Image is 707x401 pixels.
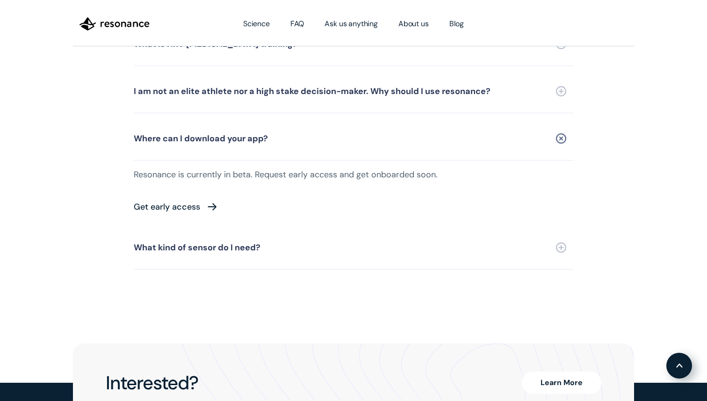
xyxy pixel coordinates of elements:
[554,131,568,146] img: Expand FAQ section
[134,87,491,95] div: I am not an elite athlete nor a high stake decision-maker. Why should I use resonance?
[314,11,388,37] a: Ask us anything
[73,9,156,38] a: home
[103,55,158,61] div: Keywords by Traffic
[522,372,601,394] a: Learn More
[556,242,566,253] img: Expand FAQ section
[134,243,260,252] div: What kind of sensor do I need?
[207,200,218,213] img: Arrow pointing right
[134,160,555,190] p: Resonance is currently in beta. Request early access and get onboarded soon.
[134,70,573,113] a: I am not an elite athlete nor a high stake decision-maker. Why should I use resonance?
[556,86,566,96] img: Expand FAQ section
[15,15,22,22] img: logo_orange.svg
[25,54,33,62] img: tab_domain_overview_orange.svg
[134,134,268,143] div: Where can I download your app?
[280,11,315,37] a: FAQ
[36,55,84,61] div: Domain Overview
[134,192,555,221] a: Get early access
[233,11,280,37] a: Science
[134,226,573,270] a: What kind of sensor do I need?
[134,117,573,160] a: Where can I download your app?
[15,24,22,32] img: website_grey.svg
[439,11,474,37] a: Blog
[26,15,46,22] div: v 4.0.25
[106,372,198,393] h2: Interested?
[134,40,297,48] div: What is HRV [MEDICAL_DATA] training?
[93,54,101,62] img: tab_keywords_by_traffic_grey.svg
[388,11,439,37] a: About us
[134,203,200,211] div: Get early access
[24,24,103,32] div: Domain: [DOMAIN_NAME]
